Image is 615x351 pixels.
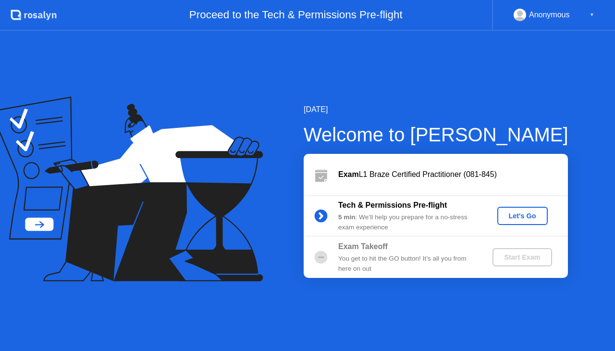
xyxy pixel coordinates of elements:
[501,212,544,220] div: Let's Go
[338,254,477,274] div: You get to hit the GO button! It’s all you from here on out
[338,169,568,180] div: L1 Braze Certified Practitioner (081-845)
[304,104,568,115] div: [DATE]
[492,248,552,266] button: Start Exam
[496,253,548,261] div: Start Exam
[497,207,548,225] button: Let's Go
[338,242,388,251] b: Exam Takeoff
[338,170,359,178] b: Exam
[338,213,356,221] b: 5 min
[590,9,594,21] div: ▼
[304,120,568,149] div: Welcome to [PERSON_NAME]
[529,9,570,21] div: Anonymous
[338,213,477,232] div: : We’ll help you prepare for a no-stress exam experience
[338,201,447,209] b: Tech & Permissions Pre-flight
